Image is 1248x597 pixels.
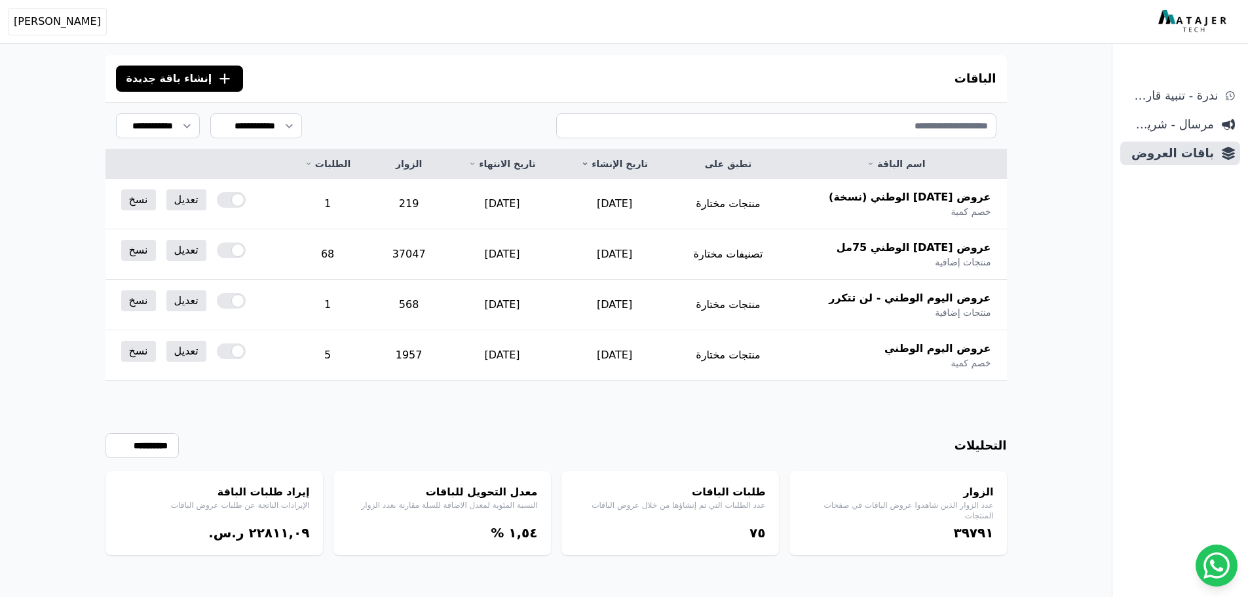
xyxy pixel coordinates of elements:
a: تعديل [166,240,206,261]
a: تاريخ الإنشاء [575,157,655,170]
a: نسخ [121,240,156,261]
bdi: ١,٥٤ [508,525,537,541]
span: إنشاء باقة جديدة [126,71,212,87]
a: نسخ [121,189,156,210]
td: [DATE] [446,229,559,280]
p: عدد الزوار الذين شاهدوا عروض الباقات في صفحات المنتجات [803,500,994,521]
a: تعديل [166,341,206,362]
td: 1 [283,280,371,330]
a: نسخ [121,341,156,362]
a: الطلبات [299,157,356,170]
td: [DATE] [559,229,671,280]
span: ندرة - تنبية قارب علي النفاذ [1125,87,1218,105]
td: [DATE] [559,330,671,381]
span: عروض اليوم الوطني [884,341,991,356]
div: ٧٥ [575,524,766,542]
h4: إيراد طلبات الباقة [119,484,310,500]
span: عروض [DATE] الوطني (نسخة) [829,189,991,205]
p: النسبة المئوية لمعدل الاضافة للسلة مقارنة بعدد الزوار [347,500,538,510]
span: منتجات إضافية [935,256,991,269]
th: تطبق على [671,149,786,179]
span: خصم كمية [951,356,991,370]
a: تعديل [166,189,206,210]
h4: الزوار [803,484,994,500]
bdi: ٢٢٨١١,۰٩ [248,525,309,541]
span: عروض اليوم الوطني - لن تتكرر [829,290,991,306]
td: [DATE] [446,179,559,229]
span: باقات العروض [1125,144,1214,163]
td: 5 [283,330,371,381]
th: الزوار [372,149,446,179]
td: [DATE] [446,330,559,381]
span: خصم كمية [951,205,991,218]
div: ۳٩٧٩١ [803,524,994,542]
span: منتجات إضافية [935,306,991,319]
td: 568 [372,280,446,330]
td: تصنيفات مختارة [671,229,786,280]
button: إنشاء باقة جديدة [116,66,244,92]
img: MatajerTech Logo [1158,10,1230,33]
p: عدد الطلبات التي تم إنشاؤها من خلال عروض الباقات [575,500,766,510]
p: الإيرادات الناتجة عن طلبات عروض الباقات [119,500,310,510]
td: [DATE] [559,179,671,229]
span: عروض [DATE] الوطني 75مل [837,240,991,256]
h3: التحليلات [955,436,1007,455]
td: 68 [283,229,371,280]
td: 1957 [372,330,446,381]
button: [PERSON_NAME] [8,8,107,35]
td: [DATE] [559,280,671,330]
td: 1 [283,179,371,229]
h4: طلبات الباقات [575,484,766,500]
a: تعديل [166,290,206,311]
td: [DATE] [446,280,559,330]
span: مرسال - شريط دعاية [1125,115,1214,134]
span: % [491,525,504,541]
a: تاريخ الانتهاء [462,157,543,170]
a: نسخ [121,290,156,311]
h4: معدل التحويل للباقات [347,484,538,500]
span: [PERSON_NAME] [14,14,101,29]
td: منتجات مختارة [671,179,786,229]
a: اسم الباقة [801,157,991,170]
td: 219 [372,179,446,229]
span: ر.س. [208,525,244,541]
h3: الباقات [955,69,996,88]
td: منتجات مختارة [671,330,786,381]
td: منتجات مختارة [671,280,786,330]
td: 37047 [372,229,446,280]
